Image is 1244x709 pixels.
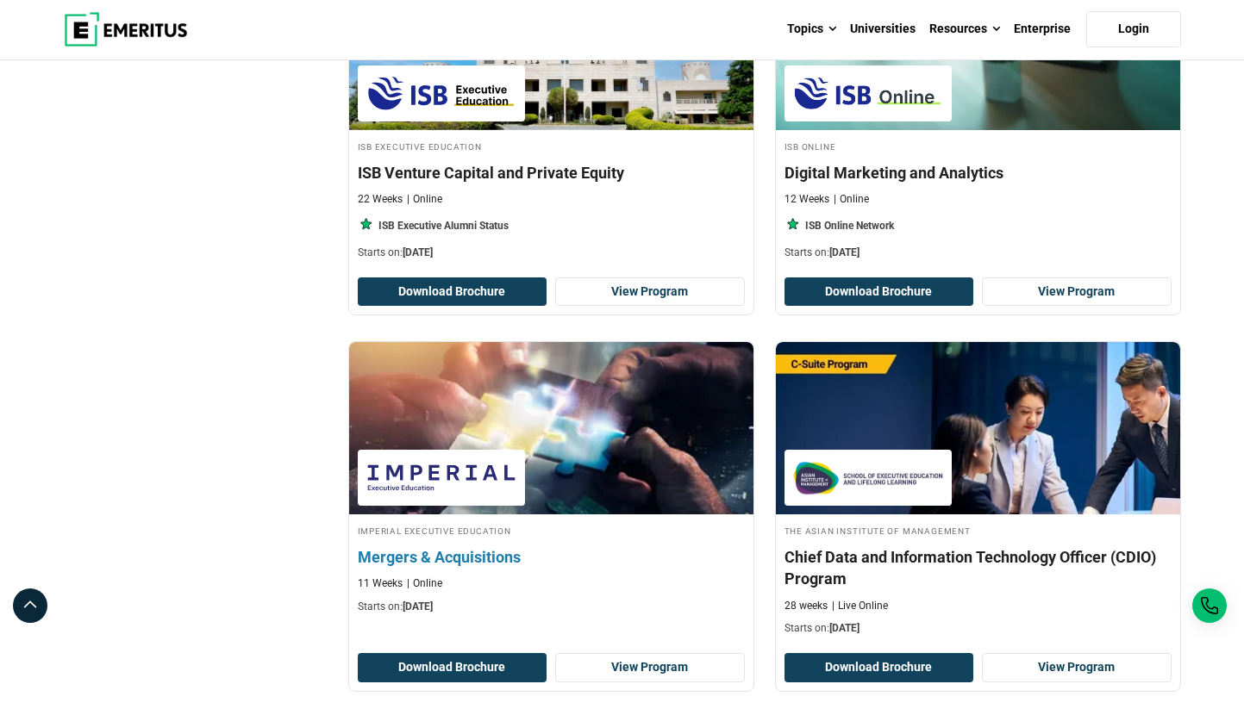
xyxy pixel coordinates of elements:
[358,600,745,614] p: Starts on:
[785,139,1172,153] h4: ISB Online
[982,277,1172,307] a: View Program
[832,599,888,613] p: Live Online
[403,600,433,613] span: [DATE]
[358,192,403,207] p: 22 Weeks
[785,546,1172,589] h4: Chief Data and Information Technology Officer (CDIO) Program
[407,576,442,591] p: Online
[829,622,860,634] span: [DATE]
[785,523,1172,538] h4: The Asian Institute of Management
[358,523,745,538] h4: Imperial Executive Education
[793,74,943,113] img: ISB Online
[358,576,403,591] p: 11 Weeks
[358,246,745,260] p: Starts on:
[403,246,433,258] span: [DATE]
[366,74,516,113] img: ISB Executive Education
[785,192,829,207] p: 12 Weeks
[358,139,745,153] h4: ISB Executive Education
[785,162,1172,183] h4: Digital Marketing and Analytics
[555,277,745,307] a: View Program
[407,192,442,207] p: Online
[366,458,516,497] img: Imperial Executive Education
[378,219,509,233] p: ISB Executive Alumni Status
[785,599,828,613] p: 28 weeks
[805,219,894,233] p: ISB Online Network
[358,277,547,307] button: Download Brochure
[785,277,974,307] button: Download Brochure
[982,653,1172,682] a: View Program
[776,342,1180,644] a: Leadership Course by The Asian Institute of Management - December 20, 2025 The Asian Institute of...
[349,342,753,623] a: Finance Course by Imperial Executive Education - October 16, 2025 Imperial Executive Education Im...
[834,192,869,207] p: Online
[785,621,1172,636] p: Starts on:
[785,653,974,682] button: Download Brochure
[555,653,745,682] a: View Program
[358,162,745,183] h4: ISB Venture Capital and Private Equity
[776,342,1180,514] img: Chief Data and Information Technology Officer (CDIO) Program | Online Leadership Course
[358,546,745,568] h4: Mergers & Acquisitions
[793,458,943,497] img: The Asian Institute of Management
[785,246,1172,260] p: Starts on:
[328,333,773,523] img: Mergers & Acquisitions | Online Finance Course
[1086,11,1181,47] a: Login
[829,246,860,258] span: [DATE]
[358,653,547,682] button: Download Brochure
